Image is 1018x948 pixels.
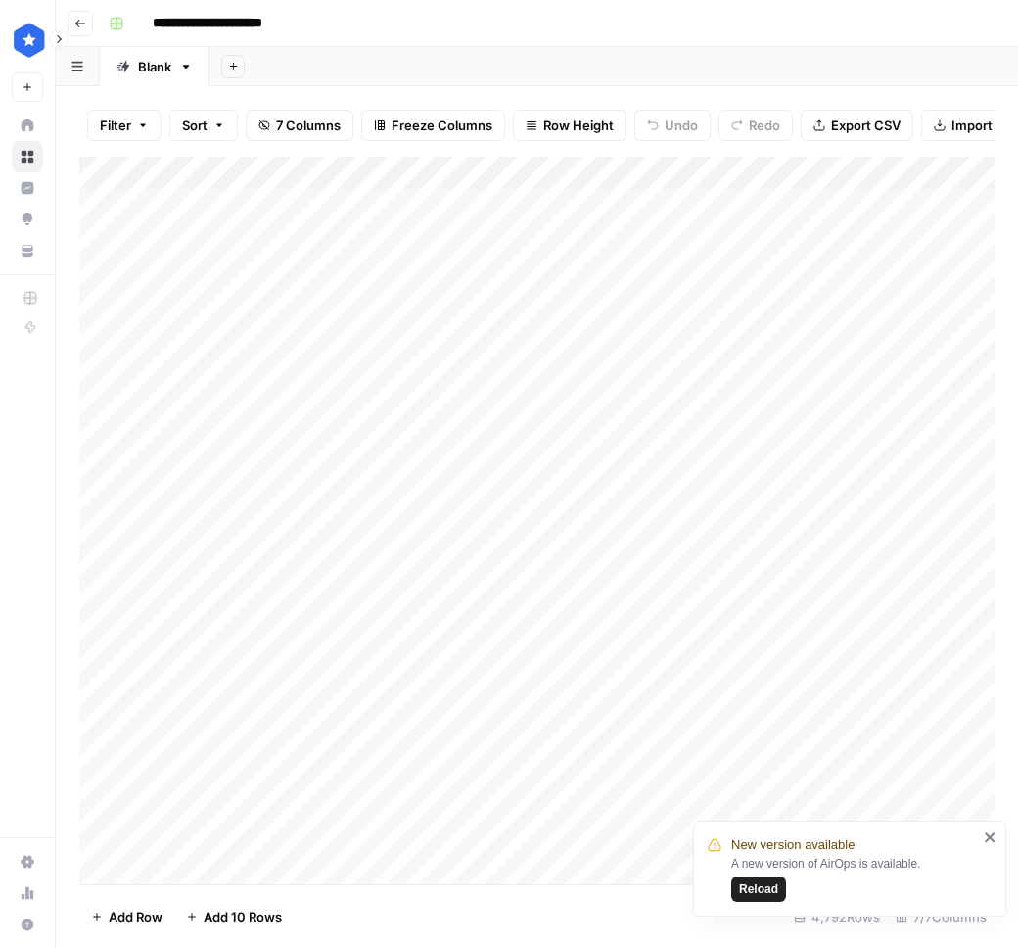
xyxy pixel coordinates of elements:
button: Workspace: ConsumerAffairs [12,16,43,65]
button: Freeze Columns [361,110,505,141]
span: Reload [739,880,778,898]
a: Settings [12,846,43,877]
span: New version available [731,835,855,855]
button: Sort [169,110,238,141]
span: Undo [665,116,698,135]
span: Add Row [109,907,162,926]
button: Undo [634,110,711,141]
span: 7 Columns [276,116,341,135]
span: Freeze Columns [392,116,492,135]
button: Export CSV [801,110,913,141]
button: close [984,829,997,845]
button: Filter [87,110,162,141]
div: A new version of AirOps is available. [731,855,978,902]
button: Row Height [513,110,626,141]
button: Add Row [79,901,174,932]
span: Filter [100,116,131,135]
img: ConsumerAffairs Logo [12,23,47,58]
a: Home [12,110,43,141]
a: Your Data [12,235,43,266]
span: Redo [749,116,780,135]
a: Usage [12,877,43,909]
a: Insights [12,172,43,204]
div: 4,792 Rows [786,901,888,932]
a: Blank [100,47,209,86]
button: 7 Columns [246,110,353,141]
button: Add 10 Rows [174,901,294,932]
button: Help + Support [12,909,43,940]
span: Row Height [543,116,614,135]
button: Reload [731,877,786,902]
a: Opportunities [12,204,43,235]
div: 7/7 Columns [888,901,995,932]
span: Sort [182,116,208,135]
div: Blank [138,57,171,76]
button: Redo [718,110,793,141]
span: Add 10 Rows [204,907,282,926]
span: Export CSV [831,116,901,135]
a: Browse [12,141,43,172]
